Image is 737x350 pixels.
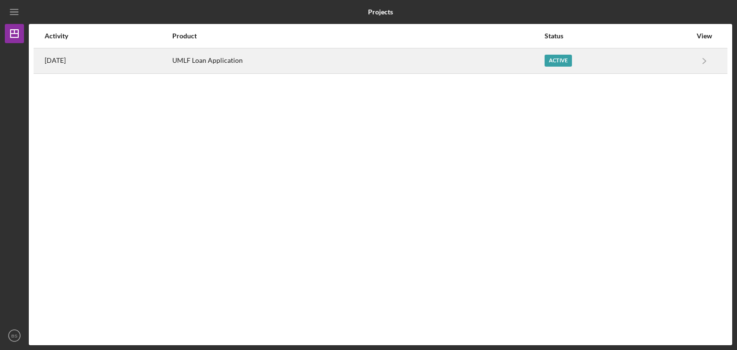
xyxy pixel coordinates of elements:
button: BS [5,326,24,345]
time: 2025-09-17 22:28 [45,57,66,64]
div: Active [545,55,572,67]
div: Product [172,32,544,40]
div: View [692,32,716,40]
div: Activity [45,32,171,40]
text: BS [12,333,18,338]
b: Projects [368,8,393,16]
div: UMLF Loan Application [172,49,544,73]
div: Status [545,32,691,40]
